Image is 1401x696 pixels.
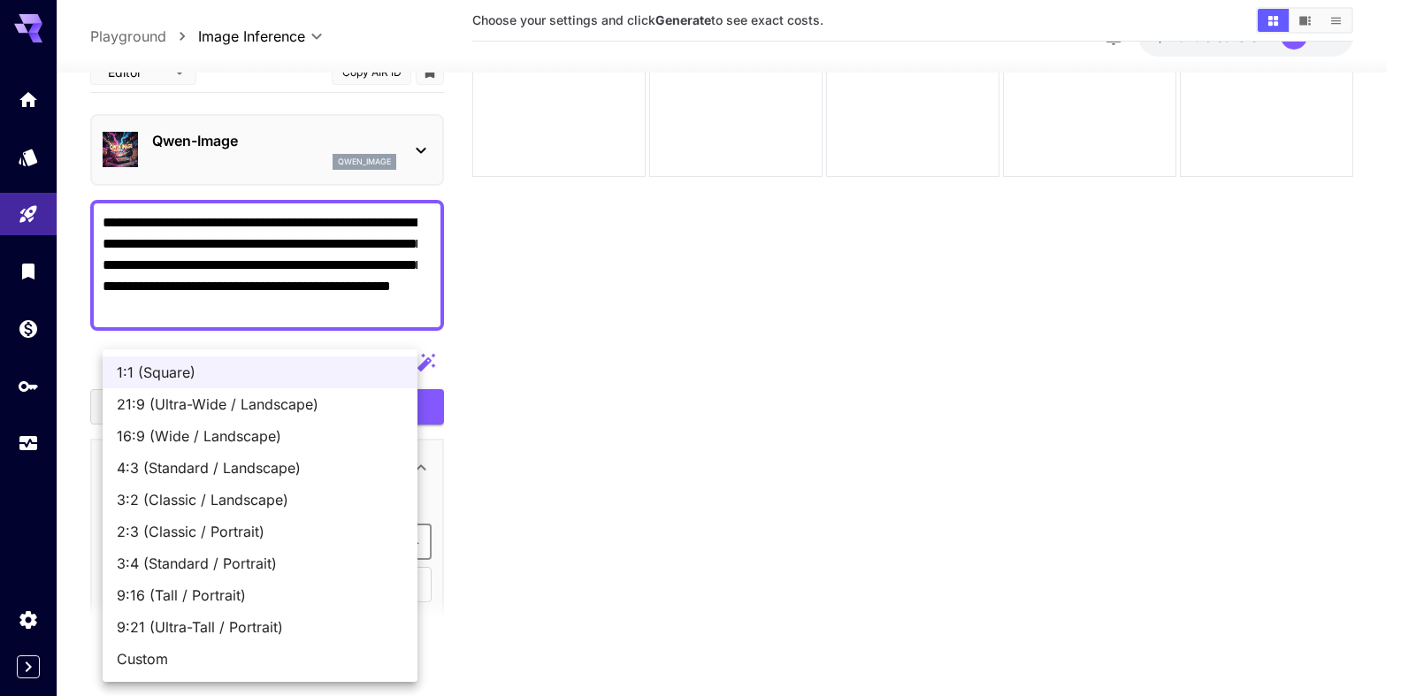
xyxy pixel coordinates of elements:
span: 2:3 (Classic / Portrait) [117,521,403,542]
span: 9:21 (Ultra-Tall / Portrait) [117,616,403,638]
span: 4:3 (Standard / Landscape) [117,457,403,478]
span: 1:1 (Square) [117,362,403,383]
span: Custom [117,648,403,669]
span: 9:16 (Tall / Portrait) [117,585,403,606]
span: 3:2 (Classic / Landscape) [117,489,403,510]
span: 16:9 (Wide / Landscape) [117,425,403,447]
span: 3:4 (Standard / Portrait) [117,553,403,574]
span: 21:9 (Ultra-Wide / Landscape) [117,394,403,415]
